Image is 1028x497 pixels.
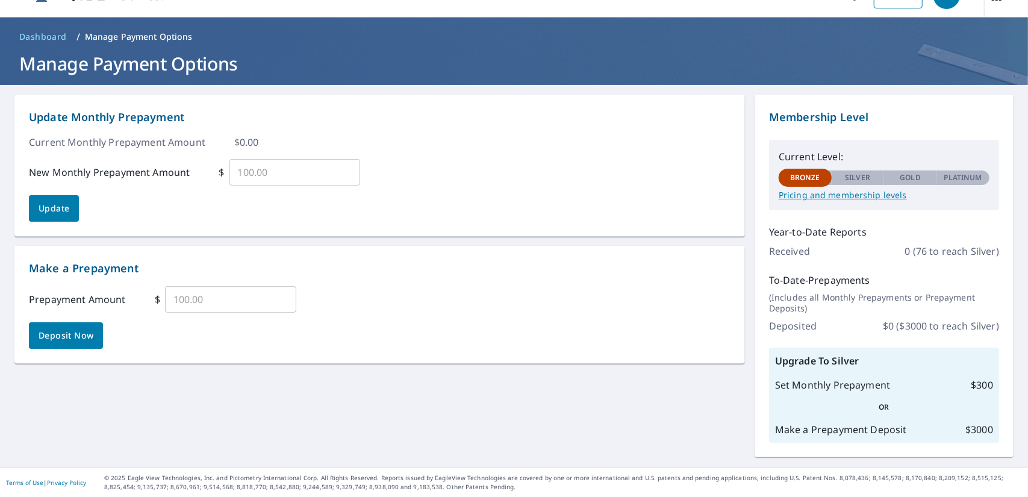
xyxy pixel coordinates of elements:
[76,30,80,44] li: /
[769,244,810,258] p: Received
[29,135,205,149] p: Current Monthly Prepayment Amount
[29,292,126,307] p: Prepayment Amount
[165,283,296,316] input: 100.00
[39,201,69,216] span: Update
[29,260,731,277] p: Make a Prepayment
[155,292,160,307] p: $
[790,172,820,183] p: Bronze
[900,172,921,183] p: Gold
[14,27,72,46] a: Dashboard
[779,190,989,201] a: Pricing and membership levels
[769,292,999,314] p: (Includes all Monthly Prepayments or Prepayment Deposits)
[29,195,79,222] button: Update
[14,27,1014,46] nav: breadcrumb
[775,422,907,437] p: Make a Prepayment Deposit
[29,322,103,349] button: Deposit Now
[229,155,361,189] input: 100.00
[971,378,993,392] p: $ 300
[769,109,999,125] p: Membership Level
[14,51,1014,76] h1: Manage Payment Options
[775,378,890,392] p: Set Monthly Prepayment
[775,354,993,368] p: Upgrade To Silver
[769,225,999,239] p: Year-to-Date Reports
[769,319,817,333] p: Deposited
[29,165,190,180] p: New Monthly Prepayment Amount
[85,31,193,43] p: Manage Payment Options
[219,165,224,180] p: $
[6,479,86,486] p: |
[779,149,989,164] p: Current Level:
[905,244,999,258] p: 0 (76 to reach Silver)
[19,31,67,43] span: Dashboard
[965,422,993,437] p: $ 3000
[775,402,993,413] p: OR
[39,328,93,343] span: Deposit Now
[29,109,731,125] p: Update Monthly Prepayment
[234,135,259,149] p: $ 0.00
[47,478,86,487] a: Privacy Policy
[944,172,982,183] p: Platinum
[845,172,870,183] p: Silver
[6,478,43,487] a: Terms of Use
[104,474,1022,492] p: © 2025 Eagle View Technologies, Inc. and Pictometry International Corp. All Rights Reserved. Repo...
[769,273,999,287] p: To-Date-Prepayments
[883,319,999,333] p: $ 0 ($3000 to reach Silver)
